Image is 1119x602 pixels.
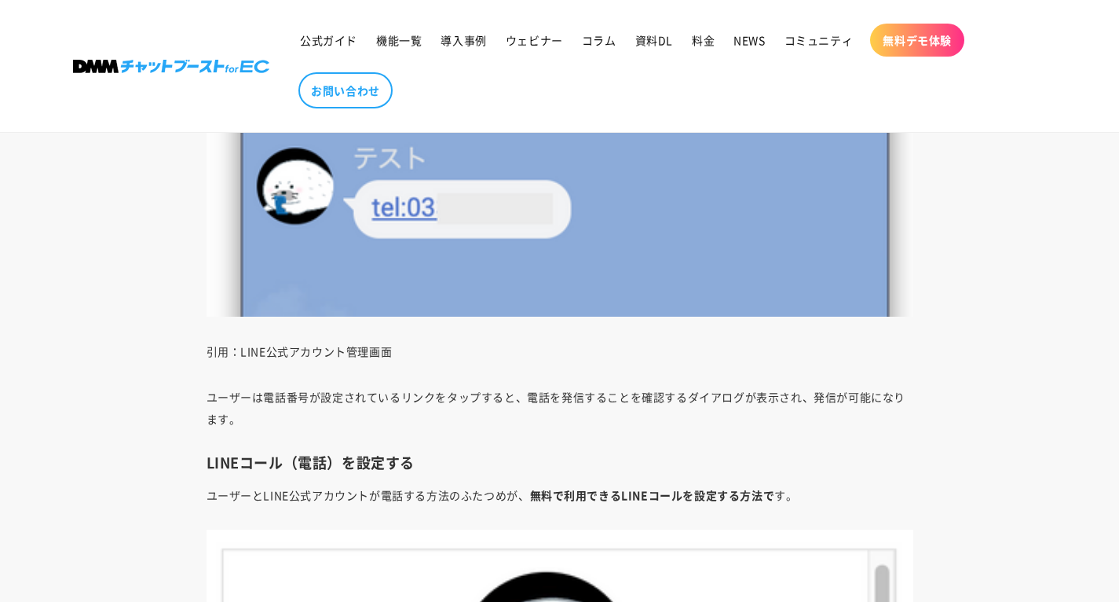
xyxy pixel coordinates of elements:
p: 引用：LINE公式アカウント管理画面 [207,340,913,362]
a: ウェビナー [496,24,572,57]
span: コミュニティ [784,33,854,47]
span: 公式ガイド [300,33,357,47]
img: 株式会社DMM Boost [73,60,269,73]
span: 無料デモ体験 [883,33,952,47]
h3: LINEコール（電話）を設定する [207,453,913,472]
a: お問い合わせ [298,72,393,108]
a: 料金 [682,24,724,57]
a: 無料デモ体験 [870,24,964,57]
a: コミュニティ [775,24,863,57]
p: ユーザーとLINE公式アカウントが電話する方法のふたつめが、 す。 [207,484,913,506]
a: コラム [572,24,626,57]
a: 公式ガイド [291,24,367,57]
p: ユーザーは電話番号が設定されているリンクをタップすると、電話を発信することを確認するダイアログが表示され、発信が可能になります。 [207,386,913,430]
span: 導入事例 [441,33,486,47]
span: ウェビナー [506,33,563,47]
span: 料金 [692,33,715,47]
span: 資料DL [635,33,673,47]
span: 機能一覧 [376,33,422,47]
span: NEWS [733,33,765,47]
a: NEWS [724,24,774,57]
span: お問い合わせ [311,83,380,97]
a: 導入事例 [431,24,496,57]
a: 資料DL [626,24,682,57]
span: コラム [582,33,616,47]
a: 機能一覧 [367,24,431,57]
strong: 無料で利用できるLINEコールを設定する方法で [530,487,775,503]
